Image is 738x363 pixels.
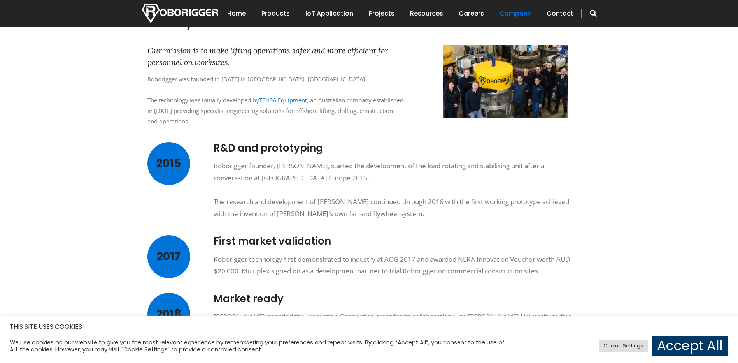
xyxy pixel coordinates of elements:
img: Nortech [142,4,218,23]
a: Projects [369,2,394,26]
a: Accept All [652,336,728,356]
a: Company [500,2,531,26]
a: Cookie Settings [599,340,648,352]
div: 2017 [147,235,190,278]
h3: R&D and prototyping [214,142,579,154]
h3: Market ready [214,293,579,305]
div: Our mission is to make lifting operations safer and more efficient for personnel on worksites. [147,45,404,68]
a: Contact [547,2,573,26]
div: We use cookies on our website to give you the most relevant experience by remembering your prefer... [10,339,513,353]
div: Roborigger was founded in [DATE] in [GEOGRAPHIC_DATA], [GEOGRAPHIC_DATA]. The technology was init... [147,74,404,127]
img: image [443,45,568,117]
h5: THIS SITE USES COOKIES [10,322,728,332]
a: IoT Application [305,2,353,26]
div: Roborigger founder, [PERSON_NAME], started the development of the load rotating and stabilising u... [214,160,579,220]
div: 2015 [147,142,190,185]
a: TENSA Equipment [259,96,307,104]
a: Products [261,2,290,26]
h3: First market validation [214,235,579,247]
div: 2018 [147,293,190,336]
div: Roborigger technology first demonstrated to industry at AOG 2017 and awarded NERA Innovation Vouc... [214,254,579,277]
a: Resources [410,2,443,26]
a: Careers [459,2,484,26]
a: Home [227,2,246,26]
